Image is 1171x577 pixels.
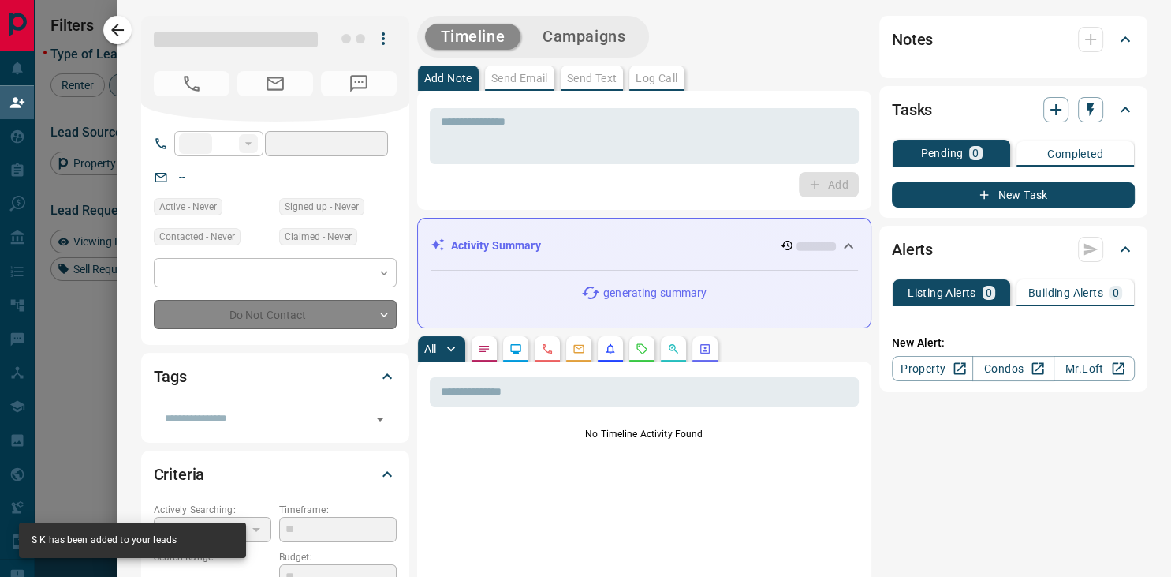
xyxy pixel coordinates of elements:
svg: Lead Browsing Activity [509,343,522,355]
p: No Timeline Activity Found [430,427,860,441]
svg: Listing Alerts [604,343,617,355]
div: Tasks [892,91,1135,129]
p: New Alert: [892,335,1135,351]
p: Budget: [279,550,397,564]
svg: Emails [572,343,585,355]
p: Pending [920,148,963,159]
svg: Calls [541,343,554,355]
div: Criteria [154,455,397,493]
p: 0 [986,287,992,298]
a: Property [892,356,973,381]
p: All [424,343,437,354]
div: Activity Summary [431,231,859,260]
button: New Task [892,182,1135,208]
div: Tags [154,358,397,395]
span: No Number [321,71,397,96]
svg: Requests [636,343,648,355]
div: Alerts [892,230,1135,268]
p: Add Note [424,73,472,84]
h2: Alerts [892,237,933,262]
svg: Opportunities [667,343,680,355]
span: Signed up - Never [285,199,359,215]
div: S K has been added to your leads [32,527,177,553]
span: No Number [154,71,229,96]
p: Timeframe: [279,503,397,517]
span: Contacted - Never [159,229,235,245]
span: No Email [237,71,313,96]
h2: Tags [154,364,187,389]
a: Condos [972,356,1054,381]
p: Completed [1047,148,1103,159]
p: Building Alerts [1028,287,1103,298]
button: Timeline [425,24,521,50]
p: Actively Searching: [154,503,271,517]
h2: Tasks [892,97,932,122]
button: Open [369,408,391,430]
h2: Criteria [154,462,205,487]
p: Activity Summary [451,238,541,254]
p: generating summary [603,285,707,302]
h2: Notes [892,27,933,52]
span: Active - Never [159,199,217,215]
svg: Agent Actions [699,343,711,355]
p: 0 [972,148,979,159]
p: Listing Alerts [908,287,976,298]
svg: Notes [478,343,490,355]
a: Mr.Loft [1054,356,1135,381]
a: -- [179,170,185,183]
div: Do Not Contact [154,300,397,329]
span: Claimed - Never [285,229,352,245]
div: Notes [892,21,1135,58]
p: 0 [1113,287,1119,298]
button: Campaigns [527,24,641,50]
